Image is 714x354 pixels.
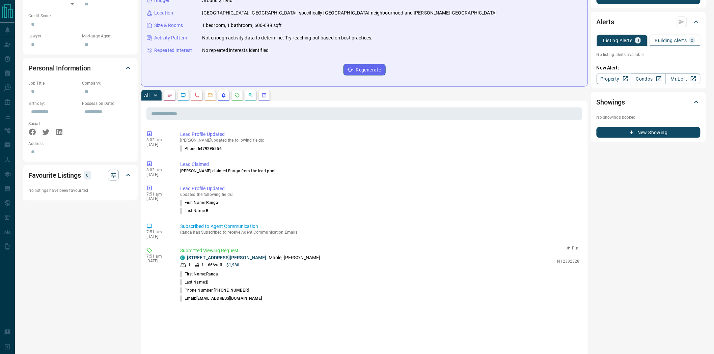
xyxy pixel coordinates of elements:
[28,80,79,86] p: Job Title:
[28,60,132,76] div: Personal Information
[206,272,218,277] span: Ranga
[196,296,262,301] span: [EMAIL_ADDRESS][DOMAIN_NAME]
[180,146,222,152] p: Phone :
[154,34,187,41] p: Activity Pattern
[180,296,262,302] p: Email:
[597,127,701,138] button: New Showing
[202,22,282,29] p: 1 bedroom, 1 bathroom, 600-699 sqft
[235,93,240,98] svg: Requests
[28,167,132,183] div: Favourite Listings0
[214,288,249,293] span: [PHONE_NUMBER]
[180,161,580,168] p: Lead Claimed
[28,13,132,19] p: Credit Score:
[146,259,170,264] p: [DATE]
[146,235,170,239] p: [DATE]
[201,262,204,268] p: 1
[344,64,386,76] button: Regenerate
[180,223,580,230] p: Subscribed to Agent Communication
[597,73,631,84] a: Property
[82,33,132,39] p: Mortgage Agent:
[597,14,701,30] div: Alerts
[181,93,186,98] svg: Lead Browsing Activity
[180,168,580,174] p: [PERSON_NAME] claimed Ranga from the lead pool
[221,93,226,98] svg: Listing Alerts
[28,63,91,73] h2: Personal Information
[146,142,170,147] p: [DATE]
[144,93,149,98] p: All
[180,200,218,206] p: First Name :
[146,172,170,177] p: [DATE]
[28,141,132,147] p: Address:
[180,279,209,286] p: Last Name:
[597,52,701,58] p: No listing alerts available
[187,255,267,261] a: [STREET_ADDRESS][PERSON_NAME]
[691,38,694,43] p: 0
[154,9,173,17] p: Location
[208,93,213,98] svg: Emails
[248,93,253,98] svg: Opportunities
[28,187,132,194] p: No listings have been favourited
[262,93,267,98] svg: Agent Actions
[597,97,625,108] h2: Showings
[180,185,580,192] p: Lead Profile Updated
[631,73,666,84] a: Condos
[206,201,218,205] span: Ranga
[666,73,701,84] a: Mr.Loft
[655,38,687,43] p: Building Alerts
[202,34,373,41] p: Not enough activity data to determine. Try reaching out based on best practices.
[180,131,580,138] p: Lead Profile Updated
[146,168,170,172] p: 8:02 am
[202,9,497,17] p: [GEOGRAPHIC_DATA], [GEOGRAPHIC_DATA], specifically [GEOGRAPHIC_DATA] neighbourhood and [PERSON_NA...
[146,197,170,201] p: [DATE]
[194,93,199,98] svg: Calls
[208,262,222,268] p: 666 sqft
[597,114,701,120] p: No showings booked
[167,93,172,98] svg: Notes
[86,172,89,179] p: 0
[146,192,170,197] p: 7:51 am
[28,170,81,181] h2: Favourite Listings
[188,262,191,268] p: 1
[597,17,614,27] h2: Alerts
[146,230,170,235] p: 7:51 am
[180,138,580,143] p: [PERSON_NAME] updated the following fields:
[154,22,183,29] p: Size & Rooms
[206,280,209,285] span: B
[28,33,79,39] p: Lawyer:
[206,209,209,213] span: B
[187,255,321,262] p: , Maple, [PERSON_NAME]
[597,94,701,110] div: Showings
[154,47,192,54] p: Repeated Interest
[180,247,580,255] p: Submitted Viewing Request
[28,121,79,127] p: Social:
[180,208,209,214] p: Last Name :
[597,64,701,71] p: New Alert:
[180,230,580,235] p: Ranga has Subscribed to receive Agent Communication Emails
[146,254,170,259] p: 7:51 am
[202,47,269,54] p: No repeated interests identified
[180,288,249,294] p: Phone Number:
[563,245,582,252] button: Pin
[603,38,633,43] p: Listing Alerts
[198,146,222,151] span: 6479295556
[226,262,240,268] p: $1,980
[146,138,170,142] p: 8:02 am
[557,259,580,265] p: N12382328
[28,100,79,107] p: Birthday:
[637,38,639,43] p: 0
[82,80,132,86] p: Company:
[180,192,580,197] p: updated the following fields:
[82,100,132,107] p: Possession Date:
[180,256,185,260] div: condos.ca
[180,271,218,277] p: First Name:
